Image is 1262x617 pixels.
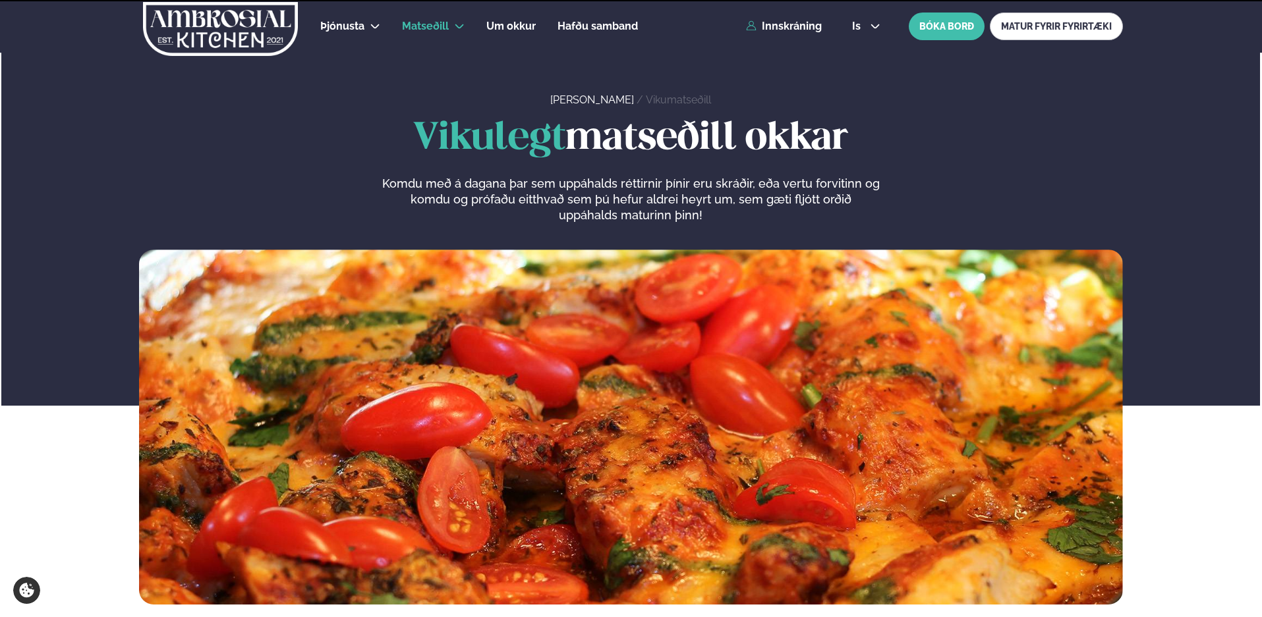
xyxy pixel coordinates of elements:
[382,176,880,223] p: Komdu með á dagana þar sem uppáhalds réttirnir þínir eru skráðir, eða vertu forvitinn og komdu og...
[486,20,536,32] span: Um okkur
[852,21,865,32] span: is
[486,18,536,34] a: Um okkur
[139,118,1123,160] h1: matseðill okkar
[320,18,364,34] a: Þjónusta
[558,18,638,34] a: Hafðu samband
[909,13,985,40] button: BÓKA BORÐ
[550,94,634,106] a: [PERSON_NAME]
[990,13,1123,40] a: MATUR FYRIR FYRIRTÆKI
[13,577,40,604] a: Cookie settings
[402,20,449,32] span: Matseðill
[558,20,638,32] span: Hafðu samband
[746,20,822,32] a: Innskráning
[637,94,646,106] span: /
[139,250,1123,604] img: image alt
[402,18,449,34] a: Matseðill
[646,94,711,106] a: Vikumatseðill
[320,20,364,32] span: Þjónusta
[413,121,565,157] span: Vikulegt
[842,21,891,32] button: is
[142,2,299,56] img: logo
